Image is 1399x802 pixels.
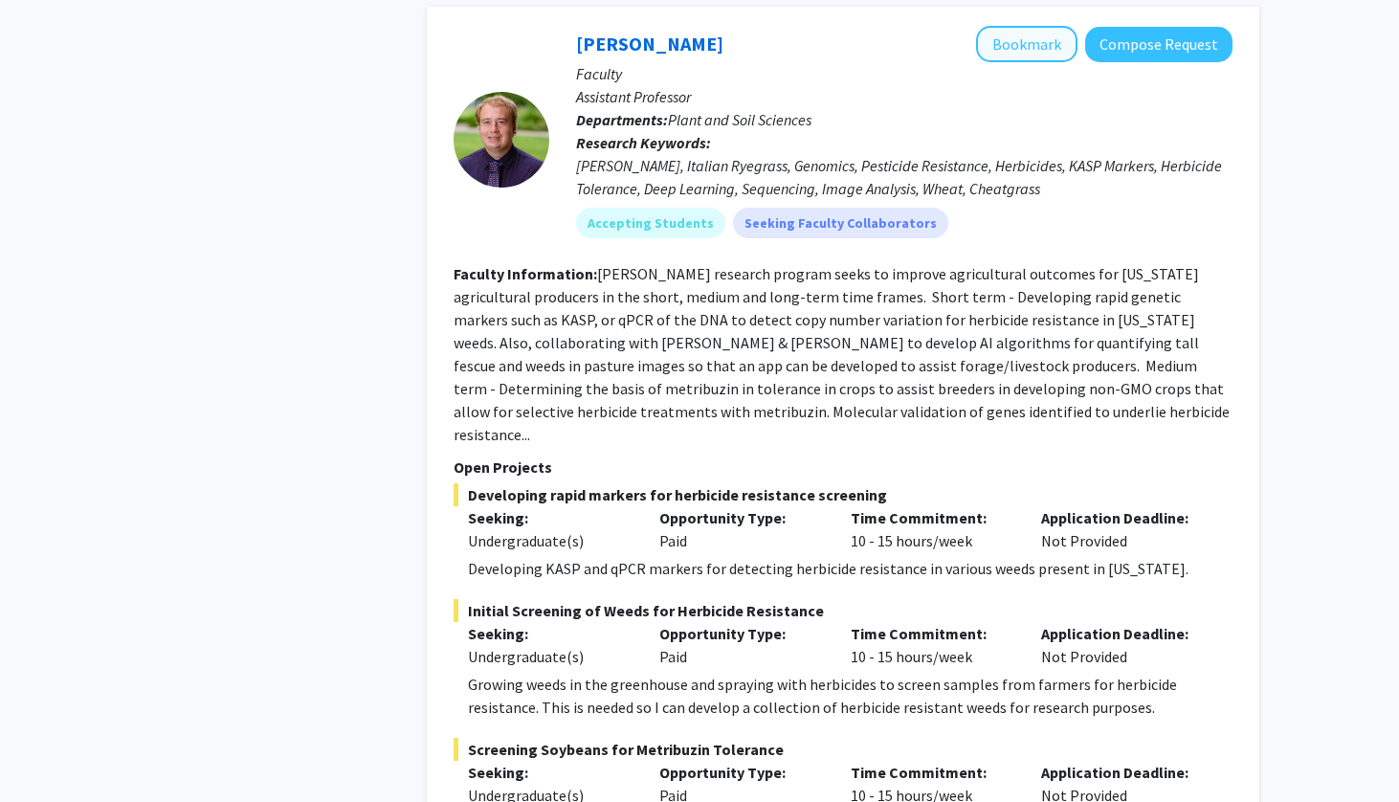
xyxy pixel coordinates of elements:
[733,208,948,238] mat-chip: Seeking Faculty Collaborators
[836,622,1028,668] div: 10 - 15 hours/week
[468,506,631,529] p: Seeking:
[454,738,1232,761] span: Screening Soybeans for Metribuzin Tolerance
[1041,622,1204,645] p: Application Deadline:
[576,32,723,56] a: [PERSON_NAME]
[659,761,822,784] p: Opportunity Type:
[659,506,822,529] p: Opportunity Type:
[1041,506,1204,529] p: Application Deadline:
[659,622,822,645] p: Opportunity Type:
[468,645,631,668] div: Undergraduate(s)
[468,557,1232,580] p: Developing KASP and qPCR markers for detecting herbicide resistance in various weeds present in [...
[576,154,1232,200] div: [PERSON_NAME], Italian Ryegrass, Genomics, Pesticide Resistance, Herbicides, KASP Markers, Herbic...
[468,673,1232,719] p: Growing weeds in the greenhouse and spraying with herbicides to screen samples from farmers for h...
[454,599,1232,622] span: Initial Screening of Weeds for Herbicide Resistance
[576,133,711,152] b: Research Keywords:
[576,110,668,129] b: Departments:
[576,208,725,238] mat-chip: Accepting Students
[668,110,811,129] span: Plant and Soil Sciences
[454,264,1230,444] fg-read-more: [PERSON_NAME] research program seeks to improve agricultural outcomes for [US_STATE] agricultural...
[1027,506,1218,552] div: Not Provided
[645,622,836,668] div: Paid
[454,456,1232,479] p: Open Projects
[645,506,836,552] div: Paid
[851,622,1013,645] p: Time Commitment:
[836,506,1028,552] div: 10 - 15 hours/week
[976,26,1077,62] button: Add Samuel Revolinski to Bookmarks
[851,761,1013,784] p: Time Commitment:
[14,716,81,788] iframe: Chat
[468,529,631,552] div: Undergraduate(s)
[1041,761,1204,784] p: Application Deadline:
[468,761,631,784] p: Seeking:
[576,85,1232,108] p: Assistant Professor
[851,506,1013,529] p: Time Commitment:
[468,622,631,645] p: Seeking:
[1027,622,1218,668] div: Not Provided
[1085,27,1232,62] button: Compose Request to Samuel Revolinski
[454,483,1232,506] span: Developing rapid markers for herbicide resistance screening
[454,264,597,283] b: Faculty Information:
[576,62,1232,85] p: Faculty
